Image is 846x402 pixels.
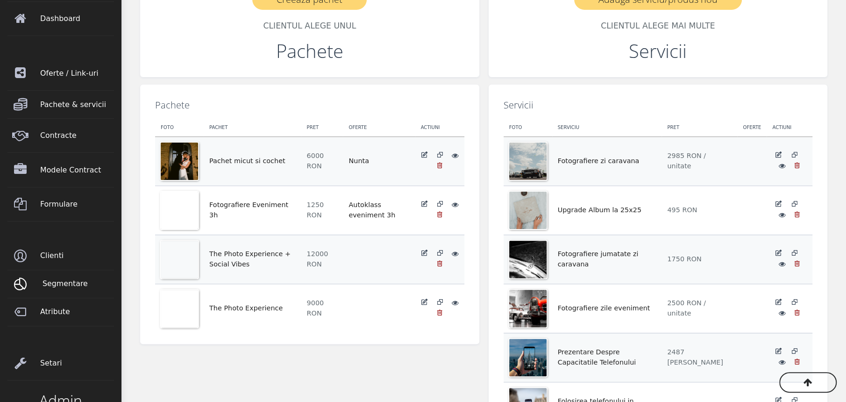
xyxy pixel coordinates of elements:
[436,162,443,170] a: Sterge
[276,38,343,64] strong: Pachete
[661,333,737,382] td: 2487 [PERSON_NAME]
[558,250,639,268] a: Fotografiere jumatate zi caravana
[436,152,444,159] a: Copiaza/Cloneaza
[301,136,343,186] td: 6000 RON
[155,20,464,32] p: CLIENTUL ALEGE UNUL
[421,250,428,258] a: Modifica
[793,260,801,268] a: Sterge
[301,118,343,137] th: Pret
[504,20,813,32] p: CLIENTUL ALEGE MAI MULTE
[421,152,428,159] a: Modifica
[775,152,782,159] a: Modifica
[661,118,737,137] th: Pret
[661,284,737,333] td: 2500 RON / unitate
[504,96,813,111] h5: Servicii
[661,186,737,235] td: 495 RON
[504,118,552,137] th: Foto
[629,38,687,64] strong: Servicii
[43,271,116,297] span: Segmentare
[204,118,301,137] th: Pachet
[793,162,801,170] a: Sterge
[775,348,782,356] a: Modifica
[436,250,444,258] a: Copiaza/Cloneaza
[790,348,798,356] a: Copiaza/Cloneaza
[793,359,801,366] a: Sterge
[790,299,798,307] a: Copiaza/Cloneaza
[436,211,443,219] a: Sterge
[661,235,737,284] td: 1750 RON
[209,201,288,219] a: Fotografiere Eveniment 3h
[40,191,114,217] span: Formulare
[558,206,641,214] a: Upgrade Album la 25x25
[775,299,782,307] a: Modifica
[415,118,464,137] th: actiuni
[40,243,114,269] span: Clienti
[436,260,443,268] a: Sterge
[7,119,114,153] a: Contracte
[40,157,114,183] span: Modele Contract
[7,242,114,270] a: Clienti
[436,309,443,317] a: Sterge
[775,201,782,208] a: Modifica
[552,118,662,137] th: Serviciu
[7,298,114,326] a: Atribute
[40,350,114,376] span: Setari
[155,96,464,111] h5: Pachete
[7,153,114,187] a: Modele Contract
[436,299,444,307] a: Copiaza/Cloneaza
[343,118,415,137] th: Oferte
[348,201,395,219] a: Autoklass eveniment 3h
[7,91,114,118] a: Pachete & servicii
[40,6,114,32] span: Dashboard
[209,304,283,312] a: The Photo Experience
[775,250,782,258] a: Modifica
[558,304,650,312] a: Fotografiere zile eveniment
[40,92,114,118] span: Pachete & servicii
[348,157,369,165] a: Nunta
[737,118,767,137] th: Oferte
[209,250,291,268] a: The Photo Experience + Social Vibes
[40,122,114,149] span: Contracte
[661,136,737,186] td: 2985 RON / unitate
[790,250,798,258] a: Copiaza/Cloneaza
[7,270,114,298] a: Segmentare
[793,211,801,219] a: Sterge
[436,201,444,208] a: Copiaza/Cloneaza
[301,186,343,235] td: 1250 RON
[793,309,801,317] a: Sterge
[301,235,343,284] td: 12000 RON
[301,284,343,333] td: 9000 RON
[155,118,204,137] th: Foto
[209,157,285,165] a: Pachet micut si cochet
[767,118,812,137] th: actiuni
[7,346,114,380] a: Setari
[7,2,114,36] a: Dashboard
[7,56,114,90] a: Oferte / Link-uri
[558,157,640,165] a: Fotografiere zi caravana
[790,201,798,208] a: Copiaza/Cloneaza
[421,299,428,307] a: Modifica
[40,60,114,86] span: Oferte / Link-uri
[558,348,636,366] a: Prezentare Despre Capacitatile Telefonului
[421,201,428,208] a: Modifica
[7,187,114,222] a: Formulare
[40,299,114,325] span: Atribute
[790,152,798,159] a: Copiaza/Cloneaza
